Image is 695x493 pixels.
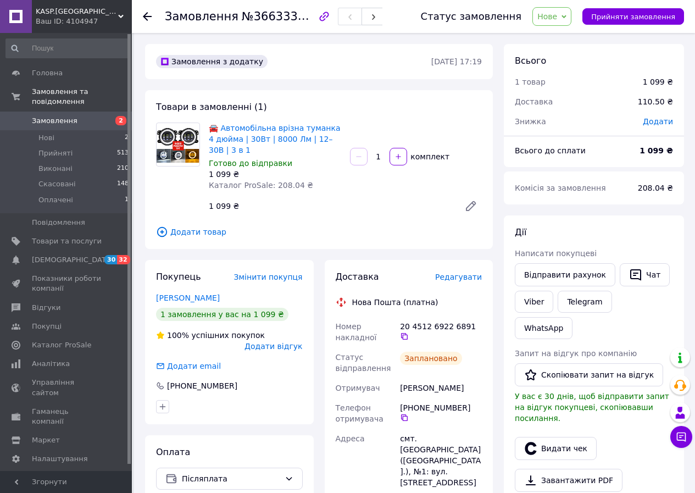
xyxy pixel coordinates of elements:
span: Управління сайтом [32,378,102,397]
a: [PERSON_NAME] [156,293,220,302]
span: 2 [125,133,129,143]
button: Скопіювати запит на відгук [515,363,663,386]
a: Telegram [558,291,611,313]
span: Показники роботи компанії [32,274,102,293]
span: 148 [117,179,129,189]
span: Товари в замовленні (1) [156,102,267,112]
div: Повернутися назад [143,11,152,22]
span: Додати відгук [244,342,302,351]
span: Гаманець компанії [32,407,102,426]
span: Доставка [336,272,379,282]
div: Замовлення з додатку [156,55,268,68]
span: Отримувач [336,384,380,392]
div: 1 099 ₴ [204,198,455,214]
div: смт. [GEOGRAPHIC_DATA] ([GEOGRAPHIC_DATA].), №1: вул. [STREET_ADDRESS] [398,429,484,492]
div: 1 замовлення у вас на 1 099 ₴ [156,308,288,321]
span: Замовлення [32,116,77,126]
span: У вас є 30 днів, щоб відправити запит на відгук покупцеві, скопіювавши посилання. [515,392,669,423]
span: Покупці [32,322,62,331]
div: Ваш ID: 4104947 [36,16,132,26]
span: Нові [38,133,54,143]
span: Відгуки [32,303,60,313]
span: 100% [167,331,189,340]
span: Товари та послуги [32,236,102,246]
span: 30 [104,255,117,264]
span: Нове [537,12,557,21]
span: Телефон отримувача [336,403,383,423]
b: 1 099 ₴ [640,146,673,155]
span: Замовлення [165,10,238,23]
span: 513 [117,148,129,158]
div: [PERSON_NAME] [398,378,484,398]
div: 20 4512 6922 6891 [400,321,482,341]
span: Замовлення та повідомлення [32,87,132,107]
span: Додати товар [156,226,482,238]
div: [PHONE_NUMBER] [166,380,238,391]
a: 🚘 Автомобільна врізна туманка 4 дюйма | 30Вт | 8000 Лм | 12–30В | 3 в 1 [209,124,340,154]
div: Додати email [166,361,222,372]
div: 1 099 ₴ [643,76,673,87]
span: Післяплата [182,473,280,485]
span: Доставка [515,97,553,106]
span: 210 [117,164,129,174]
button: Чат з покупцем [670,426,692,448]
span: Повідомлення [32,218,85,228]
span: Оплачені [38,195,73,205]
button: Відправити рахунок [515,263,615,286]
span: Комісія за замовлення [515,184,606,192]
a: Viber [515,291,553,313]
span: Запит на відгук про компанію [515,349,637,358]
span: Статус відправлення [336,353,391,373]
span: Аналітика [32,359,70,369]
a: Редагувати [460,195,482,217]
span: 2 [115,116,126,125]
button: Прийняти замовлення [582,8,684,25]
span: Редагувати [435,273,482,281]
span: Всього [515,56,546,66]
time: [DATE] 17:19 [431,57,482,66]
span: Виконані [38,164,73,174]
span: Готово до відправки [209,159,292,168]
div: Додати email [155,361,222,372]
div: Статус замовлення [421,11,522,22]
span: Всього до сплати [515,146,586,155]
div: комплект [408,151,451,162]
span: Знижка [515,117,546,126]
span: 208.04 ₴ [638,184,673,192]
span: Головна [32,68,63,78]
span: Номер накладної [336,322,377,342]
div: 110.50 ₴ [631,90,680,114]
span: Покупець [156,272,201,282]
span: 32 [117,255,130,264]
span: Змінити покупця [234,273,303,281]
a: WhatsApp [515,317,572,339]
span: [DEMOGRAPHIC_DATA] [32,255,113,265]
div: Нова Пошта (платна) [349,297,441,308]
img: 🚘 Автомобільна врізна туманка 4 дюйма | 30Вт | 8000 Лм | 12–30В | 3 в 1 [157,126,199,163]
span: Маркет [32,435,60,445]
span: Прийняти замовлення [591,13,675,21]
div: 1 099 ₴ [209,169,341,180]
span: Оплата [156,447,190,457]
div: Заплановано [400,352,462,365]
span: Каталог ProSale [32,340,91,350]
span: 1 [125,195,129,205]
button: Чат [620,263,670,286]
span: Додати [643,117,673,126]
span: Каталог ProSale: 208.04 ₴ [209,181,313,190]
span: KASP.UKRAINE [36,7,118,16]
span: Дії [515,227,526,237]
div: успішних покупок [156,330,265,341]
button: Видати чек [515,437,597,460]
div: [PHONE_NUMBER] [400,402,482,422]
input: Пошук [5,38,130,58]
span: Налаштування [32,454,88,464]
a: Завантажити PDF [515,469,622,492]
span: Написати покупцеві [515,249,597,258]
span: №366333976 [242,9,320,23]
span: Скасовані [38,179,76,189]
span: 1 товар [515,77,546,86]
span: Адреса [336,434,365,443]
span: Прийняті [38,148,73,158]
